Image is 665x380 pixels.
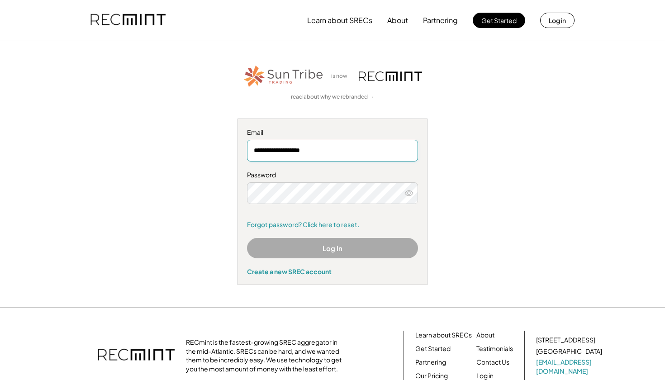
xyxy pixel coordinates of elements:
a: Learn about SRECs [415,331,472,340]
div: RECmint is the fastest-growing SREC aggregator in the mid-Atlantic. SRECs can be hard, and we wan... [186,338,347,373]
button: Get Started [473,13,525,28]
button: Log In [247,238,418,258]
img: STT_Horizontal_Logo%2B-%2BColor.png [243,64,324,89]
a: Get Started [415,344,451,353]
a: [EMAIL_ADDRESS][DOMAIN_NAME] [536,358,604,375]
div: Email [247,128,418,137]
a: Forgot password? Click here to reset. [247,220,418,229]
div: [GEOGRAPHIC_DATA] [536,347,602,356]
a: Testimonials [476,344,513,353]
button: Learn about SRECs [307,11,372,29]
div: Password [247,171,418,180]
div: Create a new SREC account [247,267,418,275]
a: About [476,331,494,340]
img: recmint-logotype%403x.png [90,5,166,36]
a: Partnering [415,358,446,367]
a: Contact Us [476,358,509,367]
img: recmint-logotype%403x.png [98,340,175,371]
div: is now [329,72,354,80]
img: recmint-logotype%403x.png [359,71,422,81]
button: Log in [540,13,575,28]
a: read about why we rebranded → [291,93,374,101]
button: About [387,11,408,29]
button: Partnering [423,11,458,29]
div: [STREET_ADDRESS] [536,336,595,345]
